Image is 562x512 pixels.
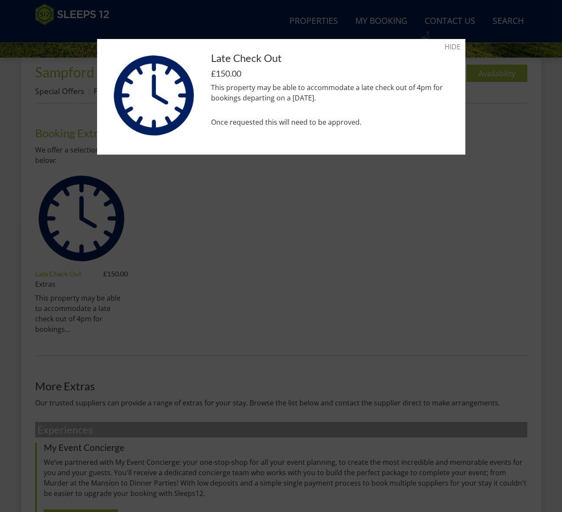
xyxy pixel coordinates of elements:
[211,117,452,127] p: Once requested this will need to be approved.
[211,69,452,78] h2: £150.00
[211,52,452,64] h1: Late Check Out
[211,82,452,103] p: This property may be able to accommodate a late check out of 4pm for bookings departing on a [DATE].
[110,52,197,139] img: Late Check Out
[445,42,461,52] a: HIDE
